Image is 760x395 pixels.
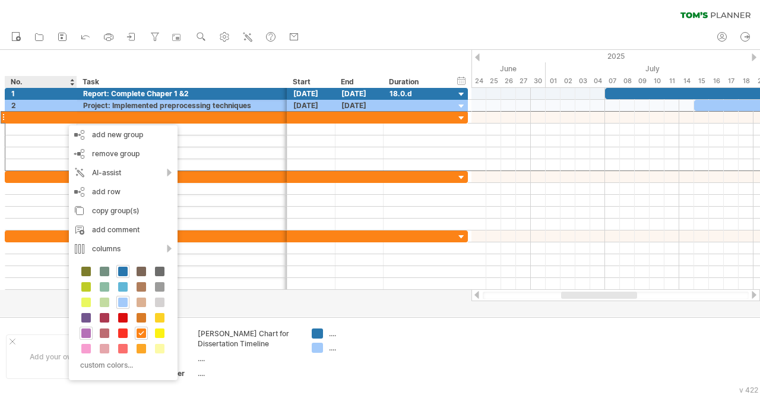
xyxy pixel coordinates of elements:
[635,75,650,87] div: Wednesday, 9 July 2025
[605,75,620,87] div: Monday, 7 July 2025
[69,125,178,144] div: add new group
[329,328,394,339] div: ....
[83,76,280,88] div: Task
[335,88,384,99] div: [DATE]
[83,100,281,111] div: Project: Implemented preprocessing techniques
[69,201,178,220] div: copy group(s)
[531,75,546,87] div: Monday, 30 June 2025
[650,75,664,87] div: Thursday, 10 July 2025
[709,75,724,87] div: Wednesday, 16 July 2025
[83,88,281,99] div: Report: Complete Chaper 1 &2
[335,100,384,111] div: [DATE]
[739,385,758,394] div: v 422
[679,75,694,87] div: Monday, 14 July 2025
[620,75,635,87] div: Tuesday, 8 July 2025
[329,343,394,353] div: ....
[389,88,449,99] div: 18.0.d
[69,239,178,258] div: columns
[694,75,709,87] div: Tuesday, 15 July 2025
[287,88,335,99] div: [DATE]
[92,149,140,158] span: remove group
[575,75,590,87] div: Thursday, 3 July 2025
[664,75,679,87] div: Friday, 11 July 2025
[341,76,376,88] div: End
[501,75,516,87] div: Thursday, 26 June 2025
[471,75,486,87] div: Tuesday, 24 June 2025
[11,76,70,88] div: No.
[11,88,71,99] div: 1
[739,75,753,87] div: Friday, 18 July 2025
[198,353,297,364] div: ....
[6,334,117,379] div: Add your own logo
[516,75,531,87] div: Friday, 27 June 2025
[486,75,501,87] div: Wednesday, 25 June 2025
[198,368,297,378] div: ....
[69,182,178,201] div: add row
[293,76,328,88] div: Start
[198,328,297,349] div: [PERSON_NAME] Chart for Dissertation Timeline
[69,220,178,239] div: add comment
[69,163,178,182] div: AI-assist
[389,76,448,88] div: Duration
[590,75,605,87] div: Friday, 4 July 2025
[560,75,575,87] div: Wednesday, 2 July 2025
[287,100,335,111] div: [DATE]
[546,75,560,87] div: Tuesday, 1 July 2025
[724,75,739,87] div: Thursday, 17 July 2025
[75,357,168,373] div: custom colors...
[11,100,71,111] div: 2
